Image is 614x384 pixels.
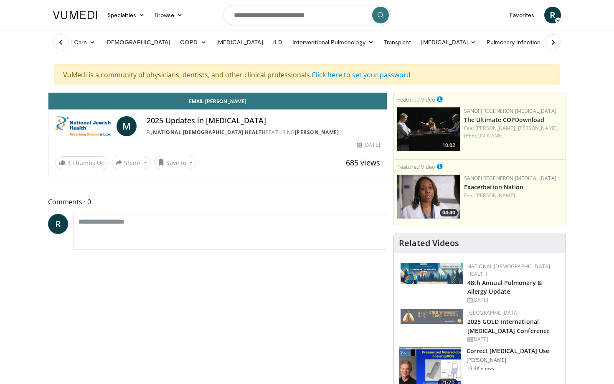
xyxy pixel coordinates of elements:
a: [PERSON_NAME] [464,132,504,139]
div: [DATE] [467,296,559,304]
a: [GEOGRAPHIC_DATA] [467,309,519,316]
img: 29f03053-4637-48fc-b8d3-cde88653f0ec.jpeg.150x105_q85_autocrop_double_scale_upscale_version-0.2.jpg [401,309,463,324]
span: 10:02 [440,142,458,149]
a: Transplant [379,34,416,51]
a: R [48,214,68,234]
div: Feat. [464,125,562,140]
a: Exacerbation Nation [464,183,524,191]
span: Comments 0 [48,196,387,207]
a: The Ultimate COPDownload [464,116,544,124]
video-js: Video Player [48,92,387,93]
a: COPD [175,34,211,51]
a: 2025 GOLD International [MEDICAL_DATA] Conference [467,318,550,334]
a: Pulmonary Infection [482,34,554,51]
a: [DEMOGRAPHIC_DATA] [100,34,175,51]
img: b90f5d12-84c1-472e-b843-5cad6c7ef911.jpg.150x105_q85_autocrop_double_scale_upscale_version-0.2.jpg [401,263,463,284]
h4: Related Videos [399,238,459,248]
img: 5a5e9f8f-baed-4a36-9fe2-4d00eabc5e31.png.150x105_q85_crop-smart_upscale.png [397,107,460,151]
a: Click here to set your password [312,70,411,79]
a: Sanofi Regeneron [MEDICAL_DATA] [464,107,556,114]
span: 3 [67,159,71,167]
small: Featured Video [397,96,435,103]
a: 04:40 [397,175,460,219]
a: ILD [268,34,287,51]
div: [DATE] [357,141,380,149]
div: By FEATURING [147,129,380,136]
p: [PERSON_NAME] [467,357,550,364]
a: R [544,7,561,23]
a: M [117,116,137,136]
small: Featured Video [397,163,435,170]
img: VuMedi Logo [53,11,97,19]
h4: 2025 Updates in [MEDICAL_DATA] [147,116,380,125]
div: [DATE] [467,336,559,343]
a: National [DEMOGRAPHIC_DATA] Health [153,129,266,136]
a: Specialties [102,7,150,23]
a: 10:02 [397,107,460,151]
input: Search topics, interventions [223,5,391,25]
span: 04:40 [440,209,458,216]
a: [PERSON_NAME] [295,129,339,136]
p: 19.4K views [467,365,494,372]
span: 685 views [346,158,380,168]
div: Feat. [464,192,562,199]
a: Sanofi Regeneron [MEDICAL_DATA] [464,175,556,182]
a: National [DEMOGRAPHIC_DATA] Health [467,263,551,277]
img: f92dcc08-e7a7-4add-ad35-5d3cf068263e.png.150x105_q85_crop-smart_upscale.png [397,175,460,219]
button: Save to [154,156,197,169]
a: Favorites [505,7,539,23]
a: Browse [150,7,188,23]
a: [PERSON_NAME] [475,192,515,199]
a: [MEDICAL_DATA] [211,34,268,51]
a: [PERSON_NAME], [475,125,516,132]
img: National Jewish Health [55,116,113,136]
a: 48th Annual Pulmonary & Allergy Update [467,279,542,295]
a: [PERSON_NAME], [518,125,559,132]
a: Email [PERSON_NAME] [48,93,387,109]
button: Share [112,156,151,169]
div: VuMedi is a community of physicians, dentists, and other clinical professionals. [54,64,560,85]
a: 3 Thumbs Up [55,156,109,169]
a: Interventional Pulmonology [287,34,379,51]
a: [MEDICAL_DATA] [416,34,481,51]
h3: Correct [MEDICAL_DATA] Use [467,347,550,355]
